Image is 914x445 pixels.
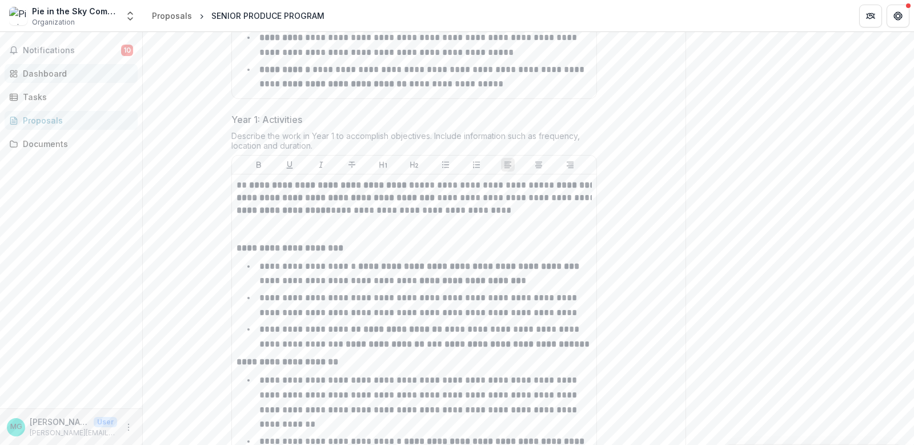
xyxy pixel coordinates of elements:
[121,45,133,56] span: 10
[30,416,89,428] p: [PERSON_NAME]
[23,67,129,80] div: Dashboard
[439,158,452,172] button: Bullet List
[10,423,22,431] div: Malea Guiriba
[859,5,882,27] button: Partners
[32,5,118,17] div: Pie in the Sky Community Alliance
[30,428,117,438] p: [PERSON_NAME][EMAIL_ADDRESS][DOMAIN_NAME]
[345,158,359,172] button: Strike
[152,10,192,22] div: Proposals
[32,17,75,27] span: Organization
[5,111,138,130] a: Proposals
[94,417,117,427] p: User
[9,7,27,25] img: Pie in the Sky Community Alliance
[252,158,266,172] button: Bold
[231,113,302,126] p: Year 1: Activities
[532,158,546,172] button: Align Center
[5,134,138,153] a: Documents
[887,5,909,27] button: Get Help
[470,158,483,172] button: Ordered List
[147,7,197,24] a: Proposals
[231,131,597,155] div: Describe the work in Year 1 to accomplish objectives. Include information such as frequency, loca...
[211,10,324,22] div: SENIOR PRODUCE PROGRAM
[5,64,138,83] a: Dashboard
[501,158,515,172] button: Align Left
[283,158,296,172] button: Underline
[5,88,138,106] a: Tasks
[5,41,138,59] button: Notifications10
[376,158,390,172] button: Heading 1
[122,5,138,27] button: Open entity switcher
[122,420,135,434] button: More
[23,46,121,55] span: Notifications
[23,91,129,103] div: Tasks
[407,158,421,172] button: Heading 2
[314,158,328,172] button: Italicize
[23,114,129,126] div: Proposals
[563,158,577,172] button: Align Right
[23,138,129,150] div: Documents
[147,7,329,24] nav: breadcrumb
